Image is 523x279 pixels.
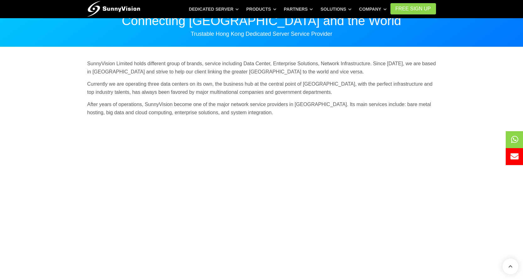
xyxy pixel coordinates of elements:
[87,60,436,76] p: SunnyVision Limited holds different group of brands, service including Data Center, Enterprise So...
[87,80,436,96] p: Currently we are operating three data centers on its own, the business hub at the central point o...
[359,3,387,15] a: Company
[87,100,436,116] p: After years of operations, SunnyVision become one of the major network service providers in [GEOG...
[189,3,239,15] a: Dedicated Server
[320,3,351,15] a: Solutions
[87,30,436,38] p: Trustable Hong Kong Dedicated Server Service Provider
[87,14,436,27] p: Connecting [GEOGRAPHIC_DATA] and the World
[246,3,276,15] a: Products
[284,3,313,15] a: Partners
[390,3,436,14] a: FREE Sign Up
